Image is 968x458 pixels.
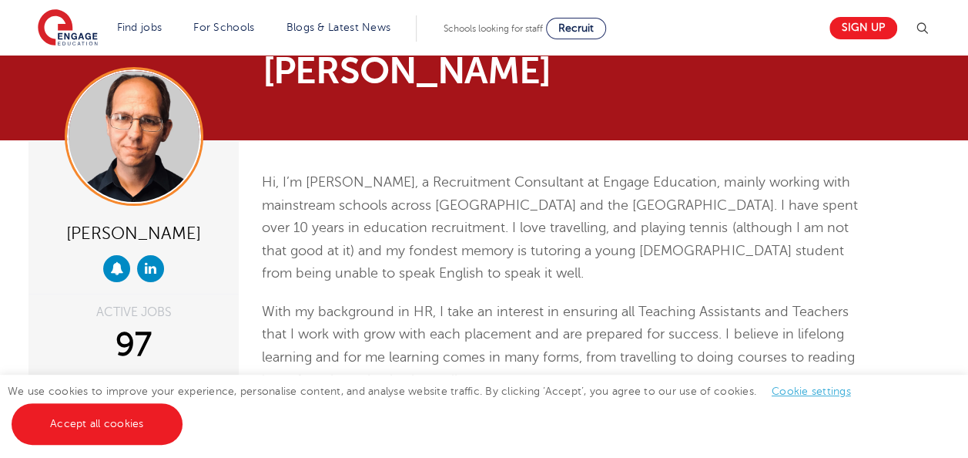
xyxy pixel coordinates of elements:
div: ACTIVE JOBS [40,306,227,318]
a: Accept all cookies [12,403,183,445]
a: Recruit [546,18,606,39]
a: Blogs & Latest News [286,22,391,33]
span: Recruit [558,22,594,34]
h1: [PERSON_NAME] [263,52,628,89]
a: For Schools [193,22,254,33]
p: Hi, I’m [PERSON_NAME], a Recruitment Consultant at Engage Education, mainly working with mainstre... [262,171,862,285]
a: Cookie settings [772,386,851,397]
a: Find jobs [117,22,162,33]
div: 97 [40,326,227,365]
div: [PERSON_NAME] [40,217,227,248]
a: Sign up [829,17,897,39]
span: Schools looking for staff [444,23,543,34]
span: We use cookies to improve your experience, personalise content, and analyse website traffic. By c... [8,386,866,429]
img: Engage Education [38,9,98,48]
p: With my background in HR, I take an interest in ensuring all Teaching Assistants and Teachers tha... [262,301,862,392]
